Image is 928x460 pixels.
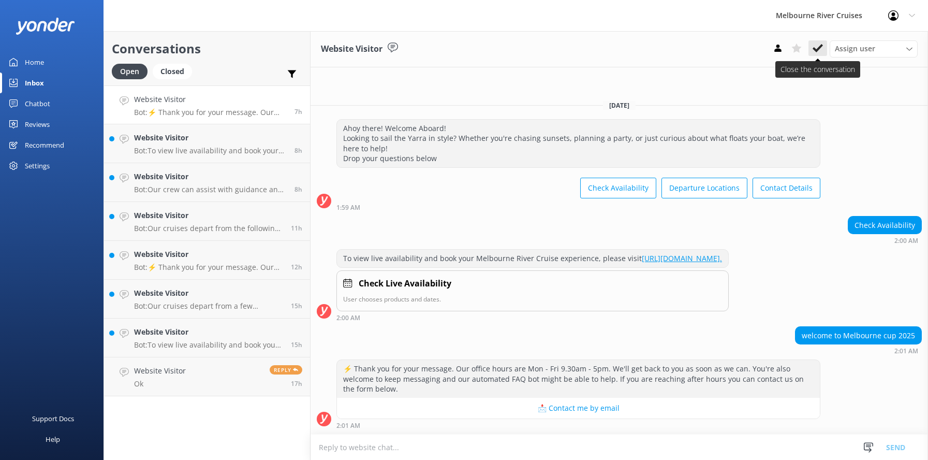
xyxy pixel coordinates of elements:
strong: 2:00 AM [336,315,360,321]
span: Sep 22 2025 05:23pm (UTC +10:00) Australia/Sydney [291,340,302,349]
div: Open [112,64,148,79]
div: Recommend [25,135,64,155]
h4: Website Visitor [134,171,287,182]
a: Website VisitorBot:⚡ Thank you for your message. Our office hours are Mon - Fri 9.30am - 5pm. We'... [104,241,310,280]
p: Bot: Our cruises depart from the following locations: - Spirit of Melbourne Dinner Cruise: Berth ... [134,224,283,233]
h4: Website Visitor [134,210,283,221]
h4: Website Visitor [134,132,287,143]
div: Assign User [830,40,918,57]
div: Check Availability [848,217,921,234]
h2: Conversations [112,39,302,59]
span: Sep 22 2025 04:14pm (UTC +10:00) Australia/Sydney [291,379,302,388]
div: ⚡ Thank you for your message. Our office hours are Mon - Fri 9.30am - 5pm. We'll get back to you ... [337,360,820,398]
img: yonder-white-logo.png [16,18,75,35]
h4: Website Visitor [134,326,283,338]
span: Reply [270,365,302,375]
div: Sep 23 2025 02:00am (UTC +10:00) Australia/Sydney [848,237,922,244]
span: Sep 22 2025 08:55pm (UTC +10:00) Australia/Sydney [291,263,302,271]
div: Settings [25,155,50,176]
p: Bot: To view live availability and book your Melbourne River Cruise experience, click [URL][DOMAI... [134,340,283,350]
h4: Website Visitor [134,249,283,260]
h4: Check Live Availability [359,277,451,291]
p: Bot: To view live availability and book your Melbourne River Cruise experience, please visit [URL... [134,146,287,155]
p: User chooses products and dates. [343,294,722,304]
div: Sep 23 2025 02:01am (UTC +10:00) Australia/Sydney [336,422,820,429]
h4: Website Visitor [134,94,287,105]
span: Assign user [835,43,875,54]
a: Website VisitorBot:To view live availability and book your Melbourne River Cruise experience, ple... [104,124,310,163]
div: To view live availability and book your Melbourne River Cruise experience, please visit [337,250,728,267]
a: Website VisitorBot:⚡ Thank you for your message. Our office hours are Mon - Fri 9.30am - 5pm. We'... [104,85,310,124]
span: Sep 23 2025 02:01am (UTC +10:00) Australia/Sydney [294,107,302,116]
a: [URL][DOMAIN_NAME]. [642,253,722,263]
button: Contact Details [753,178,820,198]
p: Bot: ⚡ Thank you for your message. Our office hours are Mon - Fri 9.30am - 5pm. We'll get back to... [134,263,283,272]
a: Website VisitorBot:To view live availability and book your Melbourne River Cruise experience, cli... [104,319,310,357]
p: Bot: Our crew can assist with guidance and minimal support, but they are unable to physically lif... [134,185,287,194]
div: Reviews [25,114,50,135]
div: Home [25,52,44,73]
span: Sep 22 2025 05:39pm (UTC +10:00) Australia/Sydney [291,301,302,310]
button: Check Availability [580,178,656,198]
div: Sep 23 2025 01:59am (UTC +10:00) Australia/Sydney [336,204,820,211]
strong: 2:00 AM [894,238,918,244]
div: Sep 23 2025 02:00am (UTC +10:00) Australia/Sydney [336,314,729,321]
a: Website VisitorBot:Our cruises depart from a few different locations along [GEOGRAPHIC_DATA] and ... [104,280,310,319]
div: Help [46,429,60,450]
span: [DATE] [603,101,636,110]
span: Sep 22 2025 09:20pm (UTC +10:00) Australia/Sydney [291,224,302,233]
strong: 1:59 AM [336,205,360,211]
div: welcome to Melbourne cup 2025 [796,327,921,344]
div: Ahoy there! Welcome Aboard! Looking to sail the Yarra in style? Whether you're chasing sunsets, p... [337,120,820,167]
h4: Website Visitor [134,365,186,377]
h4: Website Visitor [134,287,283,299]
strong: 2:01 AM [336,423,360,429]
div: Chatbot [25,93,50,114]
h3: Website Visitor [321,42,382,56]
strong: 2:01 AM [894,348,918,354]
a: Website VisitorBot:Our crew can assist with guidance and minimal support, but they are unable to ... [104,163,310,202]
a: Website VisitorOkReply17h [104,357,310,396]
span: Sep 23 2025 12:21am (UTC +10:00) Australia/Sydney [294,185,302,194]
a: Closed [153,65,197,77]
p: Bot: ⚡ Thank you for your message. Our office hours are Mon - Fri 9.30am - 5pm. We'll get back to... [134,108,287,117]
div: Closed [153,64,192,79]
div: Sep 23 2025 02:01am (UTC +10:00) Australia/Sydney [795,347,922,354]
p: Ok [134,379,186,389]
a: Open [112,65,153,77]
div: Support Docs [32,408,74,429]
button: 📩 Contact me by email [337,398,820,419]
div: Inbox [25,73,44,93]
a: Website VisitorBot:Our cruises depart from the following locations: - Spirit of Melbourne Dinner ... [104,202,310,241]
span: Sep 23 2025 01:04am (UTC +10:00) Australia/Sydney [294,146,302,155]
p: Bot: Our cruises depart from a few different locations along [GEOGRAPHIC_DATA] and Federation [GE... [134,301,283,311]
button: Departure Locations [661,178,747,198]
